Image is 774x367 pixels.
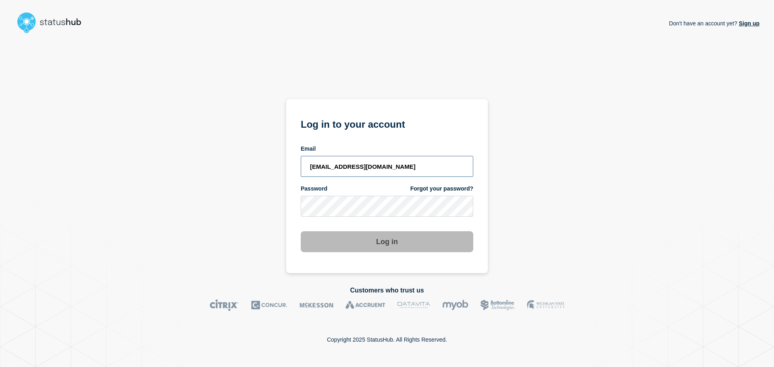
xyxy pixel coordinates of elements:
input: email input [301,156,473,177]
button: Log in [301,231,473,252]
img: Accruent logo [345,299,385,311]
span: Password [301,185,327,193]
img: McKesson logo [300,299,333,311]
a: Forgot your password? [410,185,473,193]
img: DataVita logo [397,299,430,311]
img: StatusHub logo [15,10,91,35]
h1: Log in to your account [301,116,473,131]
img: Citrix logo [210,299,239,311]
h2: Customers who trust us [15,287,759,294]
p: Don't have an account yet? [669,14,759,33]
p: Copyright 2025 StatusHub. All Rights Reserved. [327,336,447,343]
input: password input [301,196,473,217]
img: MSU logo [527,299,564,311]
a: Sign up [737,20,759,27]
span: Email [301,145,316,153]
img: Bottomline logo [481,299,515,311]
img: Concur logo [251,299,287,311]
img: myob logo [442,299,468,311]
